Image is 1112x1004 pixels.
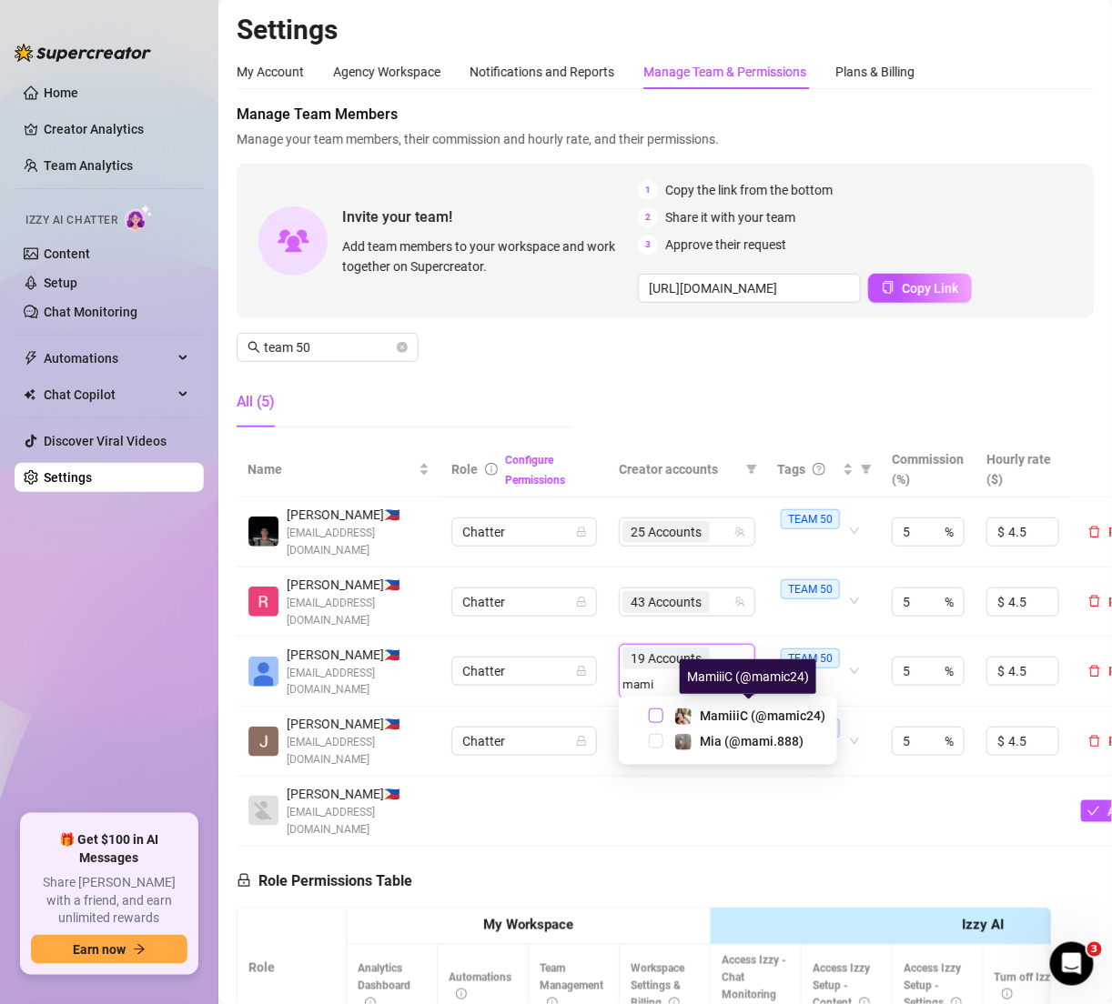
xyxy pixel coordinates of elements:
p: Getting Started [18,157,324,176]
th: Hourly rate ($) [976,442,1070,497]
span: Approve their request [665,235,786,255]
span: [PERSON_NAME] 🇵🇭 [287,575,430,595]
p: Izzy - AI Chatter [18,251,324,270]
span: check [1087,805,1100,818]
span: Share it with your team [665,207,795,227]
span: [EMAIL_ADDRESS][DOMAIN_NAME] [287,734,430,768]
span: Help [211,613,244,626]
img: AI Chatter [125,205,153,231]
span: 43 Accounts [622,591,710,613]
span: delete [1088,595,1101,607]
input: Search for help [12,47,352,83]
span: 1 [638,180,658,200]
span: Creator accounts [619,459,739,479]
span: lock [576,527,587,537]
input: Search members [264,337,393,357]
img: MamiiiC (@mamic24) [675,708,692,725]
span: Automations [449,971,511,1001]
button: close-circle [397,342,408,353]
span: [PERSON_NAME] 🇵🇭 [287,784,430,804]
a: Content [44,246,90,261]
a: Chat Monitoring [44,305,137,319]
div: Manage Team & Permissions [643,62,806,82]
span: delete [1088,665,1101,678]
h1: Help [159,8,208,39]
button: Messages [91,567,182,640]
span: Turn off Izzy [995,971,1056,1001]
img: Anne Margarett Rodriguez [248,657,278,687]
span: Name [248,459,415,479]
th: Name [237,442,440,497]
span: Copy the link from the bottom [665,180,833,200]
span: Earn now [73,942,126,957]
span: search [248,341,260,354]
span: [EMAIL_ADDRESS][DOMAIN_NAME] [287,804,430,838]
span: Messages [106,613,168,626]
div: Plans & Billing [835,62,915,82]
span: 2 [638,207,658,227]
span: filter [861,464,872,475]
a: Team Analytics [44,158,133,173]
span: 13 articles [18,409,85,428]
img: Carlos Miguel Aguilar [248,517,278,547]
span: TEAM 50 [781,509,840,529]
span: [EMAIL_ADDRESS][DOMAIN_NAME] [287,595,430,629]
span: thunderbolt [24,351,38,366]
h2: Settings [237,13,1094,47]
button: News [273,567,364,640]
button: Earn nowarrow-right [31,935,187,964]
span: Select tree node [649,734,663,748]
span: Tags [777,459,805,479]
strong: Izzy AI [962,917,1004,933]
img: Chat Copilot [24,388,35,401]
img: John Dhel Felisco [248,727,278,757]
span: info-circle [456,989,467,999]
span: lock [576,736,587,747]
span: team [734,527,745,537]
img: logo-BBDzfeDw.svg [15,44,151,62]
h5: Role Permissions Table [237,870,412,892]
span: [EMAIL_ADDRESS][DOMAIN_NAME] [287,525,430,559]
span: team [734,597,745,607]
div: My Account [237,62,304,82]
a: Home [44,85,78,100]
span: Select tree node [649,708,663,723]
a: Setup [44,276,77,290]
span: lock [576,666,587,677]
span: Invite your team! [342,206,638,228]
p: CRM, Chatting and Management Tools [18,345,324,364]
span: Chatter [462,658,586,685]
span: Manage Team Members [237,104,1094,125]
span: TEAM 50 [781,648,840,668]
span: info-circle [1002,989,1013,999]
span: Mia (@mami.888) [700,734,804,748]
a: Creator Analytics [44,115,189,144]
span: Share [PERSON_NAME] with a friend, and earn unlimited rewards [31,874,187,928]
span: 3 articles [18,296,77,316]
strong: My Workspace [483,917,573,933]
div: Notifications and Reports [470,62,614,82]
span: 25 Accounts [631,522,702,542]
img: Luke Warren Jimenez [248,796,278,826]
p: Billing [18,551,324,570]
span: Automations [44,344,173,373]
th: Commission (%) [881,442,976,497]
span: 3 [1087,942,1102,957]
span: arrow-right [133,943,146,956]
p: Learn about the Supercreator platform and its features [18,367,324,406]
span: 19 Accounts [622,648,710,669]
span: Chat Copilot [44,380,173,409]
span: filter [746,464,757,475]
span: Copy Link [902,281,958,296]
span: Add team members to your workspace and work together on Supercreator. [342,236,631,276]
a: Settings [44,470,92,485]
button: Help [182,567,273,640]
span: info-circle [485,463,498,476]
span: TEAM 50 [781,579,840,599]
span: Chatter [462,588,586,616]
span: MamiiiC (@mamic24) [700,708,825,723]
span: 5 articles [18,203,77,222]
span: Chatter [462,518,586,546]
span: 🎁 Get $100 in AI Messages [31,831,187,867]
